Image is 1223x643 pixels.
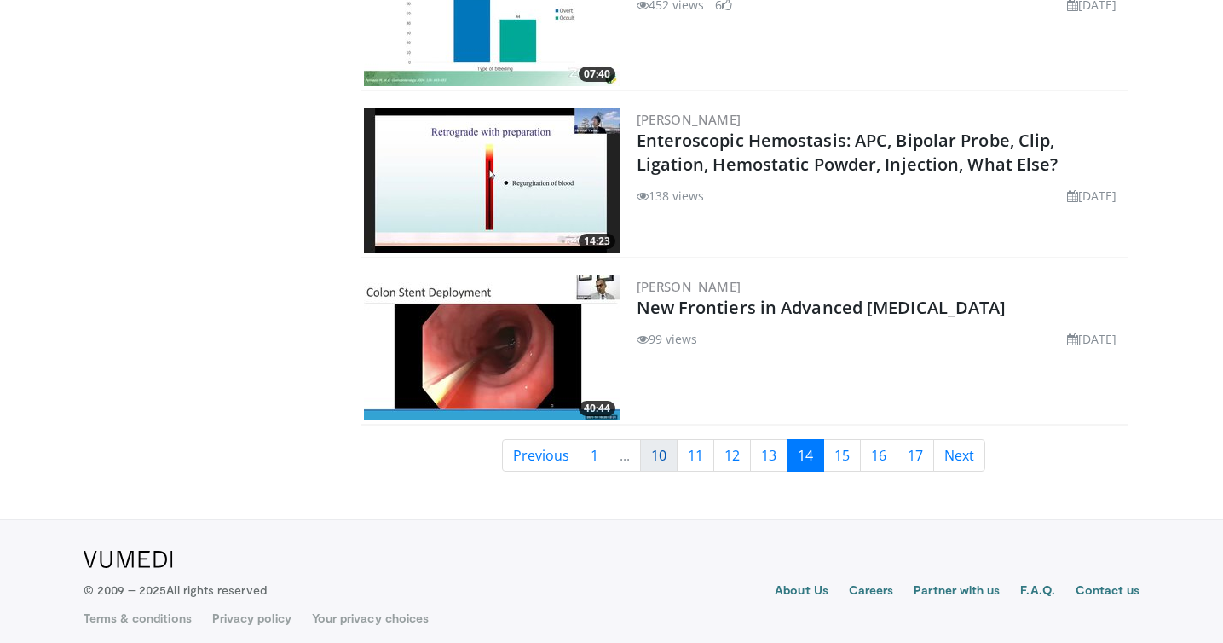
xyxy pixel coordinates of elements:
[364,108,620,253] a: 14:23
[364,108,620,253] img: 138b0f51-64eb-47e3-9723-5cc25ac20362.300x170_q85_crop-smart_upscale.jpg
[637,330,698,348] li: 99 views
[579,234,615,249] span: 14:23
[775,582,828,602] a: About Us
[1076,582,1140,602] a: Contact us
[1020,582,1054,602] a: F.A.Q.
[637,296,1007,319] a: New Frontiers in Advanced [MEDICAL_DATA]
[84,610,192,627] a: Terms & conditions
[166,582,266,597] span: All rights reserved
[823,439,861,472] a: 15
[580,439,609,472] a: 1
[750,439,787,472] a: 13
[84,582,267,599] p: © 2009 – 2025
[364,275,620,420] a: 40:44
[212,610,291,627] a: Privacy policy
[677,439,714,472] a: 11
[361,439,1128,472] nav: Search results pages
[637,278,741,295] a: [PERSON_NAME]
[502,439,580,472] a: Previous
[914,582,1000,602] a: Partner with us
[364,275,620,420] img: 4154953f-a85e-4229-83ef-e4a8e9e86e52.300x170_q85_crop-smart_upscale.jpg
[579,401,615,416] span: 40:44
[860,439,897,472] a: 16
[637,129,1059,176] a: Enteroscopic Hemostasis: APC, Bipolar Probe, Clip, Ligation, Hemostatic Powder, Injection, What E...
[312,610,429,627] a: Your privacy choices
[1067,187,1117,205] li: [DATE]
[579,67,615,82] span: 07:40
[637,187,705,205] li: 138 views
[640,439,678,472] a: 10
[933,439,985,472] a: Next
[637,111,741,128] a: [PERSON_NAME]
[713,439,751,472] a: 12
[897,439,934,472] a: 17
[849,582,894,602] a: Careers
[787,439,824,472] a: 14
[84,551,173,568] img: VuMedi Logo
[1067,330,1117,348] li: [DATE]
